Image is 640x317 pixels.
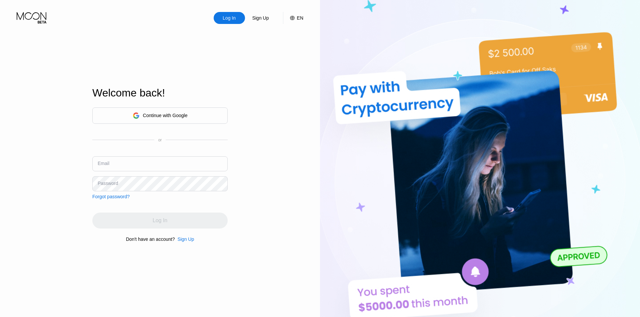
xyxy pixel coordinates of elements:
div: Don't have an account? [126,237,175,242]
div: Welcome back! [92,87,228,99]
div: Email [98,161,109,166]
div: Sign Up [175,237,194,242]
div: Forgot password? [92,194,130,199]
div: Log In [214,12,245,24]
div: Continue with Google [143,113,188,118]
div: EN [297,15,303,21]
div: EN [283,12,303,24]
div: Continue with Google [92,107,228,124]
div: or [158,138,162,142]
div: Sign Up [245,12,276,24]
div: Password [98,181,118,186]
div: Log In [222,15,236,21]
div: Sign Up [252,15,270,21]
div: Sign Up [177,237,194,242]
